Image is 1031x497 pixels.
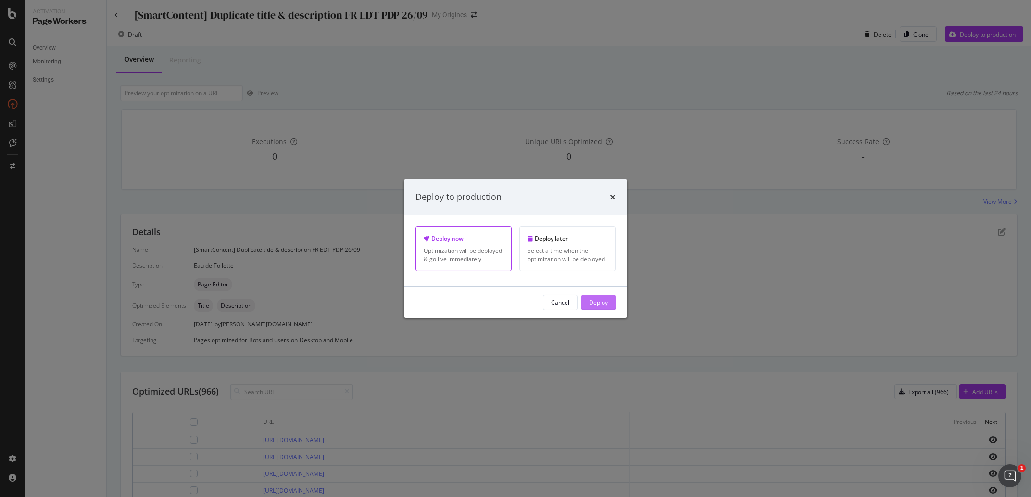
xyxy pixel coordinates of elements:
iframe: Intercom live chat [998,464,1021,487]
button: Cancel [543,295,578,310]
div: Deploy to production [415,191,502,203]
div: Deploy later [528,235,607,243]
div: Deploy now [424,235,503,243]
div: modal [404,179,627,318]
div: Deploy [589,298,608,306]
div: Cancel [551,298,569,306]
div: Select a time when the optimization will be deployed [528,247,607,263]
span: 1 [1018,464,1026,472]
div: times [610,191,616,203]
div: Optimization will be deployed & go live immediately [424,247,503,263]
button: Deploy [581,295,616,310]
